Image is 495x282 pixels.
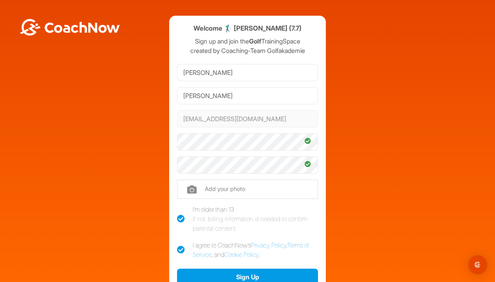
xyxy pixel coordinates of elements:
[193,241,309,258] a: Terms of Service
[177,240,318,259] label: I agree to CoachNow's , , and .
[193,214,318,233] div: If not, billing information is needed to confirm parental consent.
[177,46,318,55] p: created by Coaching-Team Golfakademie
[251,241,286,249] a: Privacy Policy
[19,19,121,36] img: BwLJSsUCoWCh5upNqxVrqldRgqLPVwmV24tXu5FoVAoFEpwwqQ3VIfuoInZCoVCoTD4vwADAC3ZFMkVEQFDAAAAAElFTkSuQmCC
[249,37,261,45] strong: Golf
[177,36,318,46] p: Sign up and join the TrainingSpace
[468,255,487,274] div: Open Intercom Messenger
[177,110,318,127] input: Email
[177,87,318,104] input: Last Name
[193,205,318,233] div: I'm older than 13
[224,251,258,258] a: Cookie Policy
[193,24,302,33] h4: Welcome 🏌‍♂ [PERSON_NAME] (7.7)
[177,64,318,81] input: First Name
